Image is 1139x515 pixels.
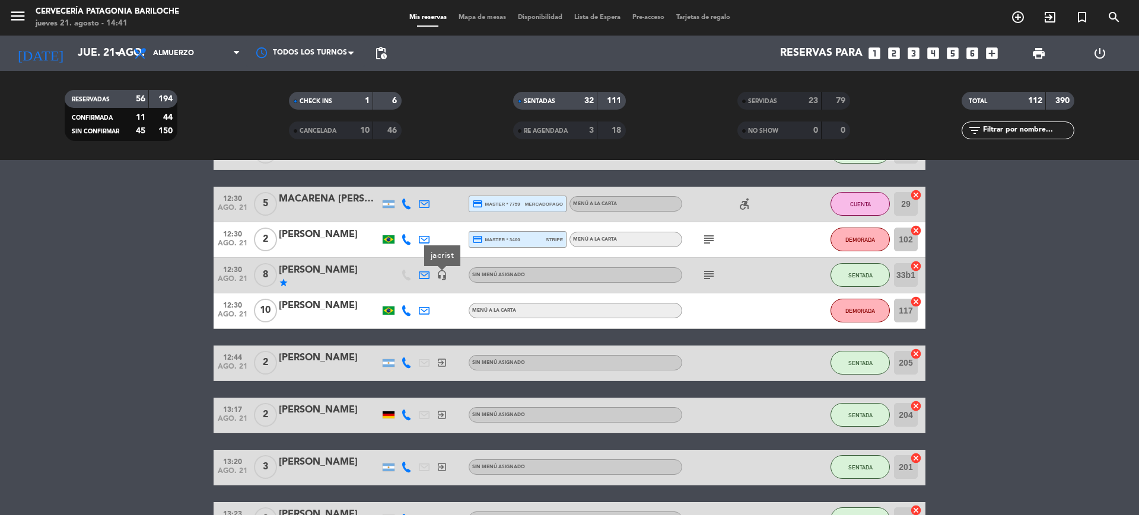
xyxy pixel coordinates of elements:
i: menu [9,7,27,25]
span: CANCELADA [300,128,336,134]
span: Sin menú asignado [472,465,525,469]
div: [PERSON_NAME] [279,455,380,470]
span: 12:30 [218,298,247,311]
i: exit_to_app [437,462,447,472]
i: looks_3 [906,46,921,61]
button: SENTADA [831,351,890,375]
i: cancel [910,296,922,308]
span: 3 [254,455,277,479]
strong: 390 [1055,97,1072,105]
button: SENTADA [831,455,890,479]
span: SERVIDAS [748,98,777,104]
button: menu [9,7,27,29]
div: [PERSON_NAME] [279,350,380,366]
span: MENÚ A LA CARTA [472,308,516,313]
span: 13:20 [218,454,247,468]
i: subject [702,268,716,282]
span: ago. 21 [218,467,247,481]
div: [PERSON_NAME] [279,227,380,242]
span: SENTADA [848,272,873,279]
strong: 6 [392,97,399,105]
i: exit_to_app [437,357,447,368]
div: [PERSON_NAME] [279,298,380,314]
button: DEMORADA [831,228,890,251]
span: ago. 21 [218,275,247,289]
span: DEMORADA [845,308,875,314]
span: TOTAL [969,98,987,104]
span: 10 [254,299,277,322]
strong: 111 [607,97,623,105]
span: SENTADAS [524,98,555,104]
span: MENÚ A LA CARTA [573,237,617,242]
i: add_box [984,46,1000,61]
button: CUENTA [831,192,890,216]
i: looks_one [867,46,882,61]
strong: 45 [136,127,145,135]
button: DEMORADA [831,299,890,322]
span: 2 [254,403,277,427]
span: 12:44 [218,350,247,363]
span: ago. 21 [218,204,247,217]
span: Lista de Espera [568,14,626,21]
span: master * 3400 [472,234,520,245]
i: cancel [910,400,922,412]
span: 12:30 [218,191,247,204]
span: 12:30 [218,226,247,240]
span: print [1032,46,1046,60]
i: exit_to_app [1043,10,1057,24]
span: mercadopago [525,200,563,208]
span: Mapa de mesas [453,14,512,21]
span: 2 [254,351,277,375]
i: cancel [910,225,922,236]
span: SENTADA [848,412,873,418]
span: CONFIRMADA [72,115,113,121]
span: CUENTA [850,201,871,207]
i: exit_to_app [437,410,447,420]
span: SENTADA [848,464,873,471]
i: subject [702,232,716,247]
div: jacrist [424,245,460,266]
i: cancel [910,260,922,272]
span: Almuerzo [153,49,194,57]
span: ago. 21 [218,311,247,324]
i: looks_6 [965,46,980,61]
span: NO SHOW [748,128,778,134]
input: Filtrar por nombre... [982,124,1074,137]
i: accessible_forward [737,197,752,211]
button: SENTADA [831,403,890,427]
span: 8 [254,263,277,287]
div: [PERSON_NAME] [279,263,380,278]
span: 13:17 [218,402,247,415]
strong: 56 [136,95,145,103]
strong: 0 [841,126,848,135]
strong: 18 [612,126,623,135]
strong: 23 [809,97,818,105]
strong: 1 [365,97,370,105]
strong: 79 [836,97,848,105]
div: [PERSON_NAME] [279,402,380,418]
span: ago. 21 [218,415,247,428]
strong: 46 [387,126,399,135]
span: DEMORADA [845,236,875,243]
button: SENTADA [831,263,890,287]
span: 12:30 [218,262,247,276]
span: SENTADA [848,360,873,366]
span: RESERVADAS [72,97,110,103]
i: cancel [910,452,922,464]
span: Sin menú asignado [472,360,525,365]
div: jueves 21. agosto - 14:41 [36,18,179,30]
i: credit_card [472,234,483,245]
div: LOG OUT [1069,36,1130,71]
i: search [1107,10,1121,24]
strong: 150 [158,127,175,135]
strong: 194 [158,95,175,103]
i: star [279,278,288,287]
strong: 10 [360,126,370,135]
span: 5 [254,192,277,216]
i: headset_mic [437,270,447,280]
strong: 0 [813,126,818,135]
span: Tarjetas de regalo [670,14,736,21]
span: RE AGENDADA [524,128,568,134]
div: MACARENA [PERSON_NAME] [279,191,380,207]
span: Sin menú asignado [472,412,525,417]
